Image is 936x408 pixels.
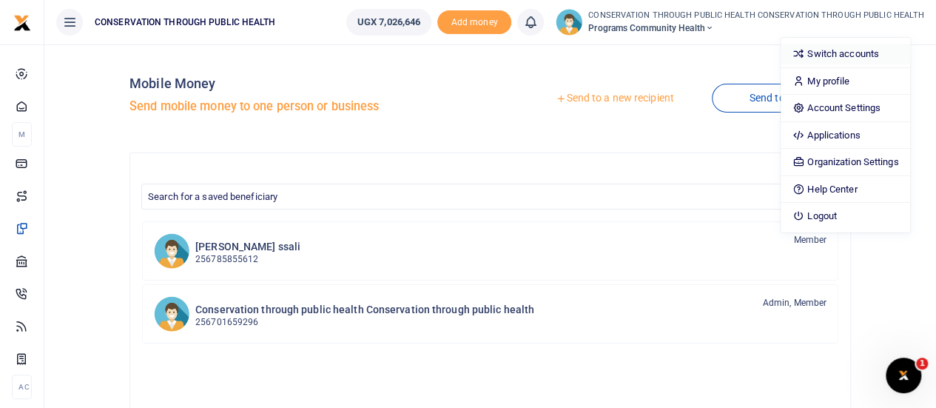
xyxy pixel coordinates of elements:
[141,184,838,210] span: Search for a saved beneficiary
[588,10,924,22] small: CONSERVATION THROUGH PUBLIC HEALTH CONSERVATION THROUGH PUBLIC HEALTH
[886,358,921,393] iframe: Intercom live chat
[781,179,910,200] a: Help Center
[13,14,31,32] img: logo-small
[195,315,534,330] p: 256701659296
[556,9,582,36] img: profile-user
[437,10,511,35] span: Add money
[437,16,511,27] a: Add money
[89,16,281,29] span: CONSERVATION THROUGH PUBLIC HEALTH
[588,21,924,35] span: Programs Community Health
[712,84,851,113] a: Send to many
[357,15,420,30] span: UGX 7,026,646
[518,85,711,112] a: Send to a new recipient
[142,221,838,281] a: ROs [PERSON_NAME] ssali 256785855612 Member
[916,358,928,369] span: 1
[437,10,511,35] li: Toup your wallet
[763,296,826,310] span: Admin, Member
[154,233,189,269] img: ROs
[781,152,910,173] a: Organization Settings
[781,125,910,146] a: Applications
[154,296,189,332] img: CtphCtph
[346,9,431,36] a: UGX 7,026,646
[781,71,910,92] a: My profile
[781,44,910,64] a: Switch accounts
[142,284,838,344] a: CtphCtph Conservation through public health Conservation through public health 256701659296 Admin...
[129,99,484,114] h5: Send mobile money to one person or business
[556,9,924,36] a: profile-user CONSERVATION THROUGH PUBLIC HEALTH CONSERVATION THROUGH PUBLIC HEALTH Programs Commu...
[340,9,437,36] li: Wallet ballance
[142,184,837,207] span: Search for a saved beneficiary
[12,122,32,147] li: M
[148,191,277,202] span: Search for a saved beneficiary
[793,233,826,247] span: Member
[195,241,300,253] h6: [PERSON_NAME] ssali
[195,253,300,267] p: 256785855612
[781,98,910,118] a: Account Settings
[12,375,32,399] li: Ac
[13,16,31,27] a: logo-small logo-large logo-large
[195,304,534,316] h6: Conservation through public health Conservation through public health
[129,76,484,92] h4: Mobile Money
[576,392,592,407] button: Close
[781,206,910,227] a: Logout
